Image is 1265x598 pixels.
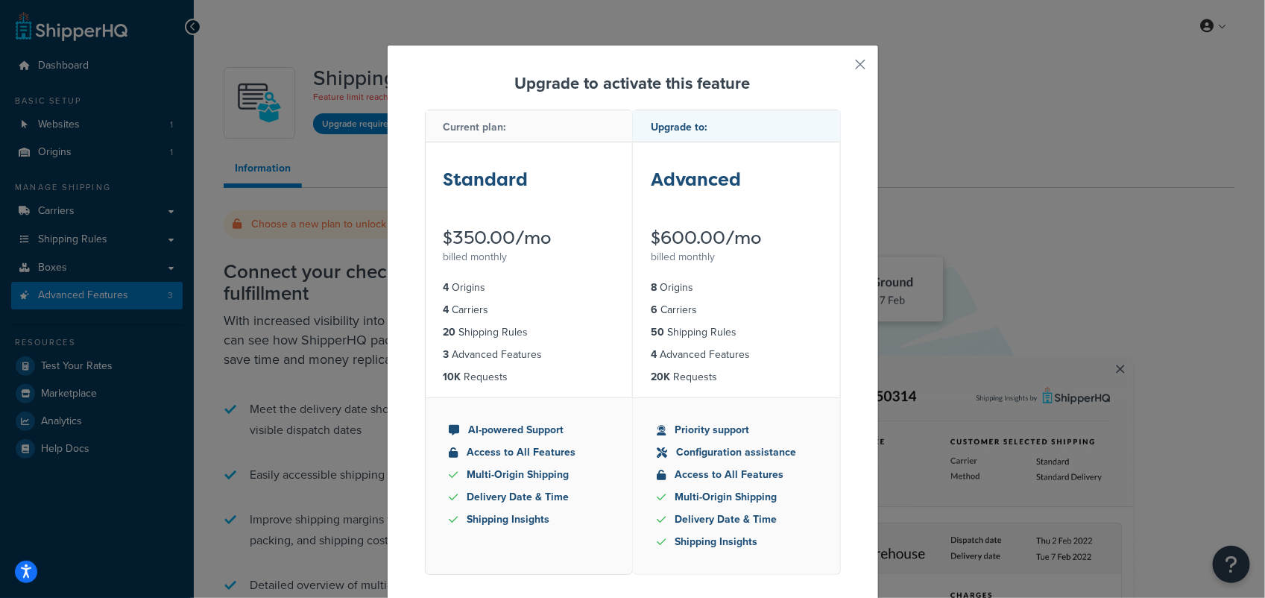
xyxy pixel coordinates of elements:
[651,369,822,385] li: Requests
[449,444,609,461] li: Access to All Features
[449,489,609,506] li: Delivery Date & Time
[444,369,615,385] li: Requests
[651,369,670,385] strong: 20K
[444,280,615,296] li: Origins
[657,489,816,506] li: Multi-Origin Shipping
[515,71,751,95] strong: Upgrade to activate this feature
[444,324,615,341] li: Shipping Rules
[444,302,615,318] li: Carriers
[651,347,657,362] strong: 4
[426,110,633,142] div: Current plan:
[444,229,615,247] div: $350.00/mo
[651,302,657,318] strong: 6
[651,347,822,363] li: Advanced Features
[657,422,816,438] li: Priority support
[444,347,615,363] li: Advanced Features
[444,302,449,318] strong: 4
[651,247,822,268] div: billed monthly
[651,302,822,318] li: Carriers
[449,467,609,483] li: Multi-Origin Shipping
[651,324,822,341] li: Shipping Rules
[444,247,615,268] div: billed monthly
[651,280,822,296] li: Origins
[657,512,816,528] li: Delivery Date & Time
[651,324,664,340] strong: 50
[444,280,449,295] strong: 4
[657,467,816,483] li: Access to All Features
[449,422,609,438] li: AI-powered Support
[651,167,741,192] strong: Advanced
[449,512,609,528] li: Shipping Insights
[633,110,840,142] div: Upgrade to:
[444,324,456,340] strong: 20
[444,347,449,362] strong: 3
[657,534,816,550] li: Shipping Insights
[657,444,816,461] li: Configuration assistance
[444,369,461,385] strong: 10K
[651,229,822,247] div: $600.00/mo
[651,280,657,295] strong: 8
[444,167,529,192] strong: Standard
